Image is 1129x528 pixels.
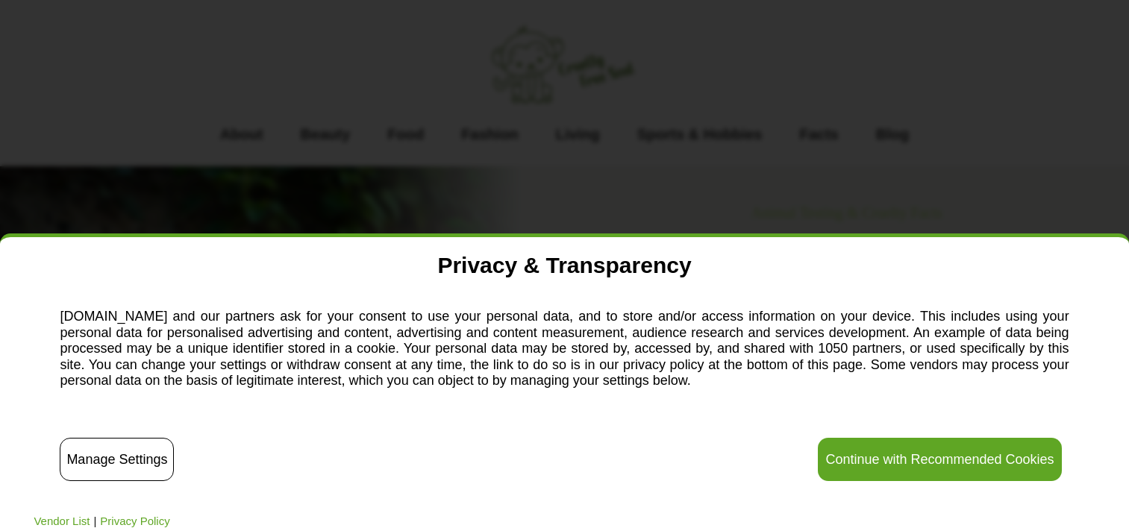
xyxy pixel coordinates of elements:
[100,515,169,528] a: Privacy Policy
[60,305,1069,397] p: [DOMAIN_NAME] and our partners ask for your consent to use your personal data, and to store and/o...
[93,515,96,528] span: |
[34,515,90,528] a: Vendor List
[56,252,1072,279] h2: Privacy & Transparency
[818,438,1061,481] button: Continue with Recommended Cookies
[60,438,174,481] button: Manage Settings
